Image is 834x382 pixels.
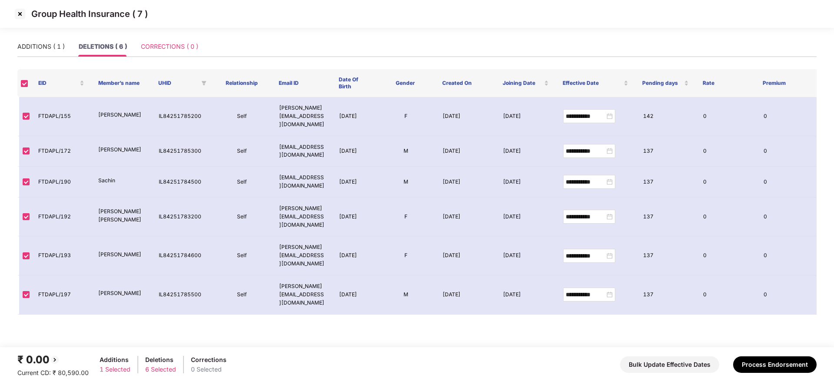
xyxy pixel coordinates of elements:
td: [DATE] [332,198,376,237]
p: [PERSON_NAME] [98,251,144,259]
td: 0 [757,198,817,237]
button: Process Endorsement [733,356,817,373]
td: [PERSON_NAME][EMAIL_ADDRESS][DOMAIN_NAME] [272,198,332,237]
div: Additions [100,355,130,365]
p: [PERSON_NAME] [PERSON_NAME] [98,208,144,224]
td: FTDAPL/197 [31,275,91,315]
td: IL84251785300 [152,136,212,167]
td: 0 [696,236,756,275]
td: [EMAIL_ADDRESS][DOMAIN_NAME] [272,136,332,167]
span: Effective Date [563,80,622,87]
td: [DATE] [332,236,376,275]
td: IL84251785200 [152,97,212,136]
p: [PERSON_NAME] [98,146,144,154]
td: 137 [636,198,696,237]
div: ₹ 0.00 [17,352,89,368]
td: [DATE] [496,275,556,315]
td: [PERSON_NAME][EMAIL_ADDRESS][DOMAIN_NAME] [272,236,332,275]
span: Current CD: ₹ 80,590.00 [17,369,89,376]
td: 137 [636,136,696,167]
td: Self [212,198,272,237]
span: filter [200,78,208,88]
th: Relationship [212,69,272,97]
th: Member’s name [91,69,151,97]
th: Created On [435,69,495,97]
td: M [376,136,436,167]
th: Effective Date [556,69,636,97]
td: IL84251784600 [152,236,212,275]
span: Pending days [642,80,682,87]
th: Date Of Birth [332,69,375,97]
th: Email ID [272,69,332,97]
td: Self [212,275,272,315]
td: FTDAPL/192 [31,198,91,237]
td: [DATE] [436,167,496,198]
td: [DATE] [496,167,556,198]
th: Pending days [635,69,695,97]
td: [DATE] [496,198,556,237]
td: [DATE] [332,136,376,167]
td: [DATE] [332,167,376,198]
th: Premium [756,69,816,97]
td: Self [212,97,272,136]
span: UHID [158,80,197,87]
td: [DATE] [436,275,496,315]
td: 0 [757,275,817,315]
td: 0 [757,97,817,136]
td: [DATE] [496,97,556,136]
div: 6 Selected [145,365,176,374]
div: 1 Selected [100,365,130,374]
span: EID [38,80,78,87]
td: 0 [757,236,817,275]
th: EID [31,69,91,97]
td: Self [212,136,272,167]
div: DELETIONS ( 6 ) [79,42,127,51]
td: 0 [696,136,756,167]
td: IL84251784500 [152,167,212,198]
td: F [376,236,436,275]
td: Self [212,236,272,275]
img: svg+xml;base64,PHN2ZyBpZD0iQmFjay0yMHgyMCIgeG1sbnM9Imh0dHA6Ly93d3cudzMub3JnLzIwMDAvc3ZnIiB3aWR0aD... [50,355,60,365]
td: 0 [696,198,756,237]
div: CORRECTIONS ( 0 ) [141,42,198,51]
td: 0 [696,275,756,315]
p: Group Health Insurance ( 7 ) [31,9,148,19]
td: FTDAPL/172 [31,136,91,167]
td: F [376,198,436,237]
div: ADDITIONS ( 1 ) [17,42,65,51]
td: [PERSON_NAME][EMAIL_ADDRESS][DOMAIN_NAME] [272,97,332,136]
td: [DATE] [436,97,496,136]
td: 137 [636,167,696,198]
td: M [376,275,436,315]
td: 0 [696,167,756,198]
td: FTDAPL/155 [31,97,91,136]
td: 0 [696,97,756,136]
td: [DATE] [436,136,496,167]
p: Sachin [98,177,144,185]
td: [EMAIL_ADDRESS][DOMAIN_NAME] [272,167,332,198]
img: svg+xml;base64,PHN2ZyBpZD0iQ3Jvc3MtMzJ4MzIiIHhtbG5zPSJodHRwOi8vd3d3LnczLm9yZy8yMDAwL3N2ZyIgd2lkdG... [13,7,27,21]
th: Rate [696,69,756,97]
td: 142 [636,97,696,136]
th: Joining Date [496,69,556,97]
td: 137 [636,275,696,315]
div: 0 Selected [191,365,227,374]
td: M [376,167,436,198]
td: 0 [757,167,817,198]
td: [DATE] [436,198,496,237]
td: [DATE] [332,97,376,136]
td: FTDAPL/193 [31,236,91,275]
td: [PERSON_NAME][EMAIL_ADDRESS][DOMAIN_NAME] [272,275,332,315]
td: Self [212,167,272,198]
td: FTDAPL/190 [31,167,91,198]
td: [DATE] [496,236,556,275]
th: Gender [375,69,435,97]
td: 0 [757,136,817,167]
td: 137 [636,236,696,275]
p: [PERSON_NAME] [98,111,144,119]
td: [DATE] [332,275,376,315]
td: IL84251785500 [152,275,212,315]
td: [DATE] [436,236,496,275]
td: F [376,97,436,136]
div: Corrections [191,355,227,365]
